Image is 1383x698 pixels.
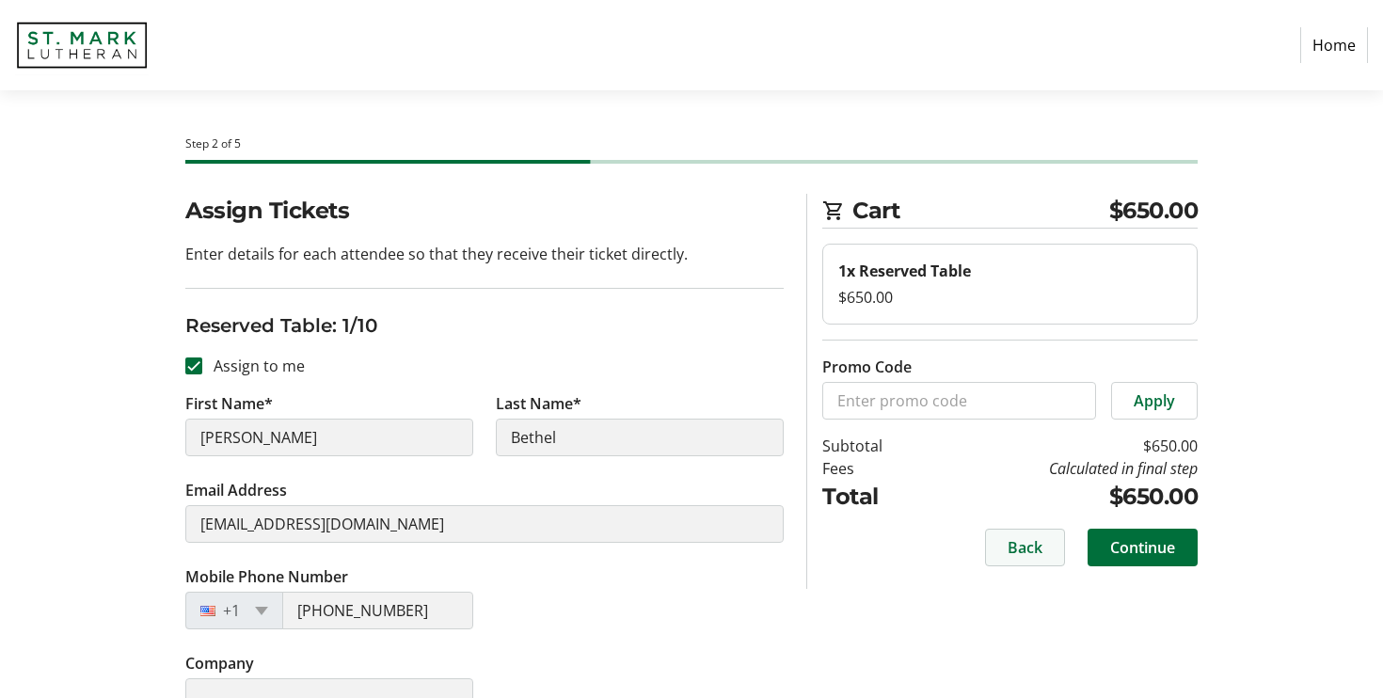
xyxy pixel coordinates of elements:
label: Promo Code [822,356,912,378]
td: $650.00 [930,435,1198,457]
span: Continue [1110,536,1175,559]
label: First Name* [185,392,273,415]
button: Back [985,529,1065,566]
span: Cart [852,194,1109,228]
label: Mobile Phone Number [185,565,348,588]
td: Calculated in final step [930,457,1198,480]
strong: 1x Reserved Table [838,261,971,281]
p: Enter details for each attendee so that they receive their ticket directly. [185,243,784,265]
span: $650.00 [1109,194,1199,228]
label: Last Name* [496,392,581,415]
label: Company [185,652,254,674]
td: Subtotal [822,435,930,457]
div: Step 2 of 5 [185,135,1198,152]
button: Apply [1111,382,1198,420]
td: Total [822,480,930,514]
h3: Reserved Table: 1/10 [185,311,784,340]
input: (201) 555-0123 [282,592,473,629]
span: Apply [1134,389,1175,412]
img: St. Mark Lutheran School's Logo [15,8,149,83]
input: Enter promo code [822,382,1096,420]
label: Email Address [185,479,287,501]
label: Assign to me [202,355,305,377]
td: $650.00 [930,480,1198,514]
div: $650.00 [838,286,1182,309]
h2: Assign Tickets [185,194,784,228]
button: Continue [1088,529,1198,566]
span: Back [1008,536,1042,559]
td: Fees [822,457,930,480]
a: Home [1300,27,1368,63]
